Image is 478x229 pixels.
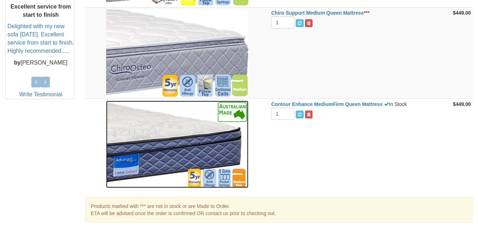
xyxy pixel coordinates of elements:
a: Contour Enhance MediumFirm Queen Mattress [271,101,383,107]
img: Chiro Support Medium Queen Mattress [106,9,248,97]
p: [PERSON_NAME] [7,59,74,67]
div: Products marked with *** are not in stock or are Made to Order. ETA will be advised once the orde... [85,197,473,223]
td: In Stock [269,99,445,190]
img: Contour Enhance MediumFirm Queen Mattress [106,101,248,188]
a: Write Testimonial [19,91,62,97]
a: Delighted with my new sofa [DATE]. Excellent service from start to finish. Highly recommended..... [7,23,74,54]
strong: $449.00 [453,101,471,107]
b: by [14,60,21,66]
strong: $449.00 [453,10,471,16]
a: Chiro Support Medium Queen Mattress [271,10,364,16]
b: Excellent service from start to finish [10,4,71,18]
